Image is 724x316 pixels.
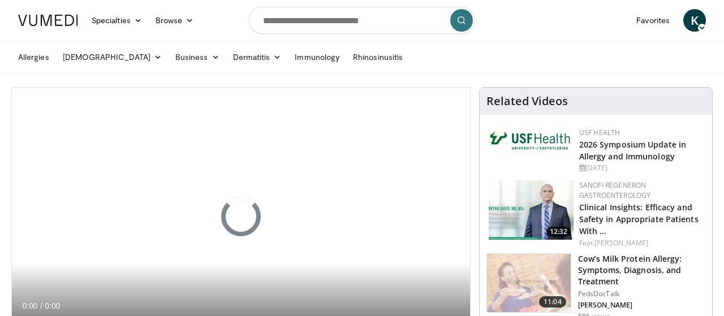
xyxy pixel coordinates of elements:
input: Search topics, interventions [249,7,475,34]
span: 12:32 [546,227,571,237]
a: Clinical Insights: Efficacy and Safety in Appropriate Patients With … [579,202,699,236]
a: 12:32 [489,180,574,240]
a: Specialties [85,9,149,32]
a: K [683,9,706,32]
h4: Related Videos [486,94,568,108]
img: bf9ce42c-6823-4735-9d6f-bc9dbebbcf2c.png.150x105_q85_crop-smart_upscale.jpg [489,180,574,240]
div: [DATE] [579,163,703,173]
a: 2026 Symposium Update in Allergy and Immunology [579,139,686,162]
p: PedsDocTalk [578,289,705,298]
a: Rhinosinusitis [346,46,410,68]
a: Immunology [288,46,346,68]
img: VuMedi Logo [18,15,78,26]
span: 0:00 [45,301,60,310]
a: [DEMOGRAPHIC_DATA] [56,46,169,68]
a: Sanofi Regeneron Gastroenterology [579,180,651,200]
a: [PERSON_NAME] [594,238,648,248]
span: 0:00 [22,301,37,310]
a: USF Health [579,128,620,137]
a: Allergies [11,46,56,68]
span: / [40,301,42,310]
img: 6ba8804a-8538-4002-95e7-a8f8012d4a11.png.150x105_q85_autocrop_double_scale_upscale_version-0.2.jpg [489,128,574,153]
a: Dermatitis [226,46,288,68]
a: Business [169,46,226,68]
img: a277380e-40b7-4f15-ab00-788b20d9d5d9.150x105_q85_crop-smart_upscale.jpg [487,254,571,313]
span: 11:04 [539,296,566,308]
a: Browse [149,9,201,32]
div: Feat. [579,238,703,248]
h3: Cow’s Milk Protein Allergy: Symptoms, Diagnosis, and Treatment [578,253,705,287]
p: [PERSON_NAME] [578,301,705,310]
a: Favorites [630,9,676,32]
